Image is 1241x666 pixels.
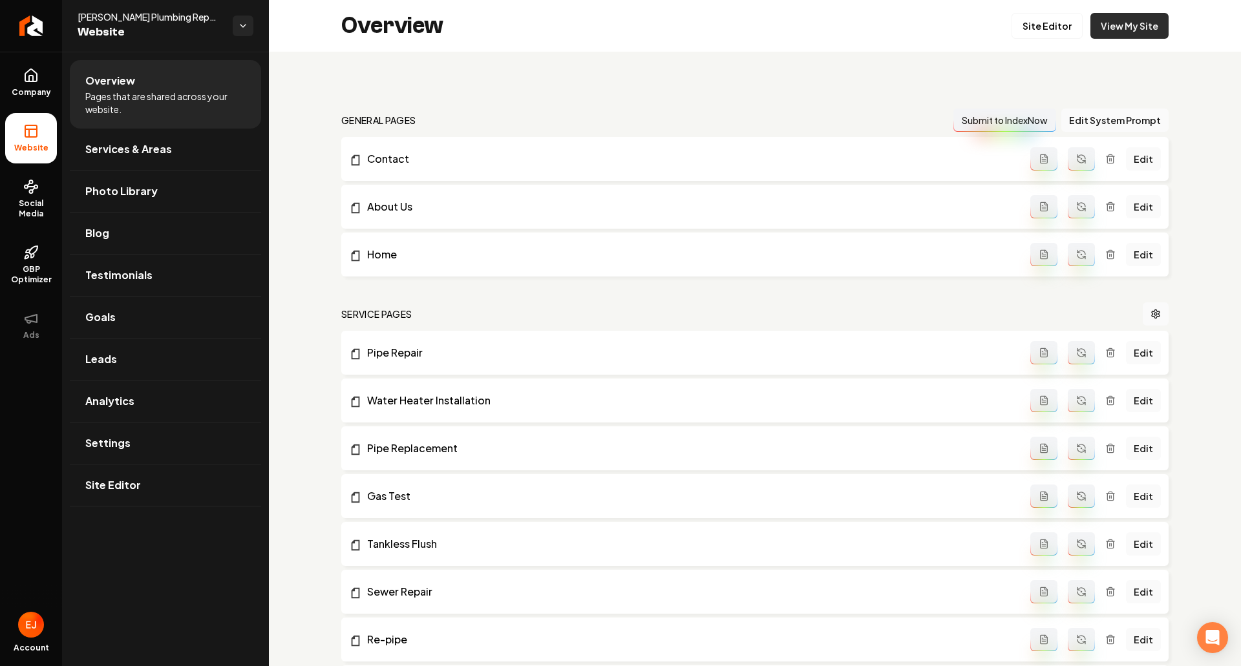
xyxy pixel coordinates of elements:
[85,477,141,493] span: Site Editor
[70,171,261,212] a: Photo Library
[70,338,261,380] a: Leads
[85,225,109,241] span: Blog
[5,264,57,285] span: GBP Optimizer
[70,213,261,254] a: Blog
[1030,389,1057,412] button: Add admin page prompt
[5,300,57,351] button: Ads
[1126,195,1161,218] a: Edit
[85,183,158,199] span: Photo Library
[70,464,261,506] a: Site Editor
[70,129,261,170] a: Services & Areas
[1126,147,1161,171] a: Edit
[1126,389,1161,412] a: Edit
[1030,532,1057,556] button: Add admin page prompt
[341,307,412,320] h2: Service Pages
[85,90,246,116] span: Pages that are shared across your website.
[1126,532,1161,556] a: Edit
[349,632,1030,647] a: Re-pipe
[85,309,116,325] span: Goals
[349,441,1030,456] a: Pipe Replacement
[14,643,49,653] span: Account
[341,114,416,127] h2: general pages
[1030,628,1057,651] button: Add admin page prompt
[19,16,43,36] img: Rebolt Logo
[1030,147,1057,171] button: Add admin page prompt
[1030,484,1057,508] button: Add admin page prompt
[349,536,1030,552] a: Tankless Flush
[85,351,117,367] span: Leads
[1126,243,1161,266] a: Edit
[9,143,54,153] span: Website
[341,13,443,39] h2: Overview
[349,345,1030,360] a: Pipe Repair
[1012,13,1083,39] a: Site Editor
[1126,580,1161,603] a: Edit
[18,612,44,638] img: Eduard Joers
[349,393,1030,408] a: Water Heater Installation
[349,584,1030,599] a: Sewer Repair
[70,297,261,338] a: Goals
[1126,628,1161,651] a: Edit
[85,435,131,451] span: Settings
[1030,437,1057,460] button: Add admin page prompt
[18,330,45,340] span: Ads
[1030,580,1057,603] button: Add admin page prompt
[85,267,153,283] span: Testimonials
[70,422,261,464] a: Settings
[349,151,1030,167] a: Contact
[5,234,57,295] a: GBP Optimizer
[70,380,261,422] a: Analytics
[78,10,222,23] span: [PERSON_NAME] Plumbing Repair Service
[1197,622,1228,653] div: Open Intercom Messenger
[1126,484,1161,508] a: Edit
[70,255,261,296] a: Testimonials
[1030,341,1057,364] button: Add admin page prompt
[1030,195,1057,218] button: Add admin page prompt
[349,488,1030,504] a: Gas Test
[5,169,57,229] a: Social Media
[6,87,56,98] span: Company
[349,247,1030,262] a: Home
[5,198,57,219] span: Social Media
[1061,109,1169,132] button: Edit System Prompt
[349,199,1030,214] a: About Us
[85,393,134,409] span: Analytics
[5,57,57,108] a: Company
[1126,437,1161,460] a: Edit
[85,141,172,157] span: Services & Areas
[78,23,222,41] span: Website
[953,109,1056,132] button: Submit to IndexNow
[1030,243,1057,266] button: Add admin page prompt
[1090,13,1169,39] a: View My Site
[85,73,135,88] span: Overview
[18,612,44,638] button: Open user button
[1126,341,1161,364] a: Edit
